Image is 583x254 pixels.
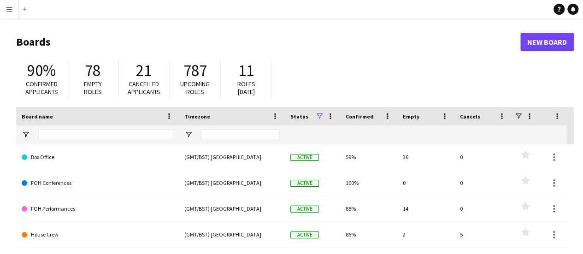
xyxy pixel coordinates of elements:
[397,144,454,170] div: 36
[340,222,397,247] div: 86%
[22,113,53,120] span: Board name
[136,60,152,81] span: 21
[460,113,480,120] span: Cancels
[27,60,56,81] span: 90%
[397,196,454,221] div: 14
[340,170,397,195] div: 100%
[290,113,308,120] span: Status
[84,80,102,96] span: Empty roles
[183,60,207,81] span: 787
[340,144,397,170] div: 59%
[290,180,319,187] span: Active
[179,170,285,195] div: (GMT/BST) [GEOGRAPHIC_DATA]
[454,170,512,195] div: 0
[340,196,397,221] div: 88%
[179,196,285,221] div: (GMT/BST) [GEOGRAPHIC_DATA]
[128,80,160,96] span: Cancelled applicants
[520,33,574,51] a: New Board
[237,80,255,96] span: Roles [DATE]
[22,130,30,139] button: Open Filter Menu
[16,35,520,49] h1: Boards
[201,129,279,140] input: Timezone Filter Input
[454,144,512,170] div: 0
[22,196,173,222] a: FOH Performances
[22,222,173,248] a: House Crew
[179,222,285,247] div: (GMT/BST) [GEOGRAPHIC_DATA]
[238,60,254,81] span: 11
[454,222,512,247] div: 5
[454,196,512,221] div: 0
[290,154,319,161] span: Active
[290,231,319,238] span: Active
[184,113,210,120] span: Timezone
[397,170,454,195] div: 0
[22,170,173,196] a: FOH Conferences
[397,222,454,247] div: 2
[184,130,193,139] button: Open Filter Menu
[346,113,374,120] span: Confirmed
[85,60,100,81] span: 78
[22,144,173,170] a: Box Office
[25,80,58,96] span: Confirmed applicants
[179,144,285,170] div: (GMT/BST) [GEOGRAPHIC_DATA]
[38,129,173,140] input: Board name Filter Input
[290,206,319,213] span: Active
[180,80,210,96] span: Upcoming roles
[403,113,419,120] span: Empty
